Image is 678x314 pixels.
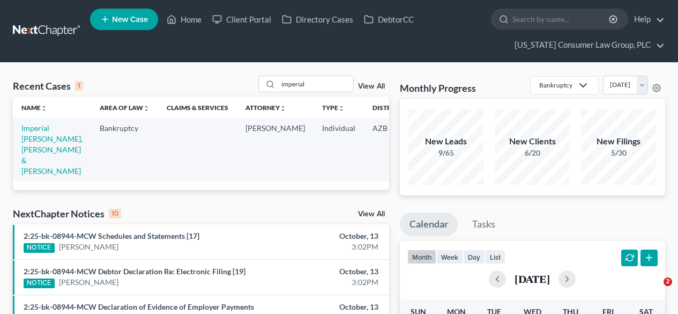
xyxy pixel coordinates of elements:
input: Search by name... [278,76,353,92]
a: Tasks [463,213,505,236]
a: Attorneyunfold_more [245,104,286,112]
div: October, 13 [267,302,378,312]
button: month [407,250,436,264]
div: Bankruptcy [539,81,572,90]
td: Individual [314,118,364,181]
div: NextChapter Notices [13,207,121,220]
div: 10 [109,209,121,218]
iframe: Intercom live chat [642,278,667,303]
div: NOTICE [24,279,55,288]
div: Recent Cases [13,79,83,92]
a: Directory Cases [277,10,359,29]
a: Area of Lawunfold_more [100,104,150,112]
a: Nameunfold_more [21,104,47,112]
input: Search by name... [512,9,610,29]
h2: [DATE] [515,273,550,284]
i: unfold_more [338,105,345,112]
h3: Monthly Progress [400,82,476,94]
a: View All [358,83,385,90]
i: unfold_more [280,105,286,112]
div: 1 [75,81,83,91]
td: AZB [364,118,416,181]
a: Help [629,10,665,29]
div: October, 13 [267,231,378,242]
div: New Filings [581,135,656,148]
a: Home [161,10,207,29]
a: Calendar [400,213,458,236]
a: 2:25-bk-08944-MCW Schedules and Statements [17] [24,231,199,240]
div: New Clients [495,135,570,148]
th: Claims & Services [158,97,237,118]
a: [PERSON_NAME] [59,242,118,252]
button: list [485,250,505,264]
a: Imperial [PERSON_NAME], [PERSON_NAME] & [PERSON_NAME] [21,123,83,176]
a: 2:25-bk-08944-MCW Debtor Declaration Re: Electronic Filing [19] [24,267,245,276]
div: 5/30 [581,148,656,158]
span: New Case [112,16,148,24]
a: Client Portal [207,10,277,29]
a: Districtunfold_more [372,104,408,112]
div: 9/65 [408,148,483,158]
div: New Leads [408,135,483,148]
i: unfold_more [143,105,150,112]
a: Typeunfold_more [322,104,345,112]
a: [PERSON_NAME] [59,277,118,288]
a: [US_STATE] Consumer Law Group, PLC [509,35,665,55]
i: unfold_more [41,105,47,112]
button: week [436,250,463,264]
div: 6/20 [495,148,570,158]
a: View All [358,210,385,218]
div: 3:02PM [267,242,378,252]
div: October, 13 [267,266,378,277]
td: [PERSON_NAME] [237,118,314,181]
a: DebtorCC [359,10,419,29]
td: Bankruptcy [91,118,158,181]
div: 3:02PM [267,277,378,288]
span: 2 [664,278,672,286]
div: NOTICE [24,243,55,253]
button: day [463,250,485,264]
